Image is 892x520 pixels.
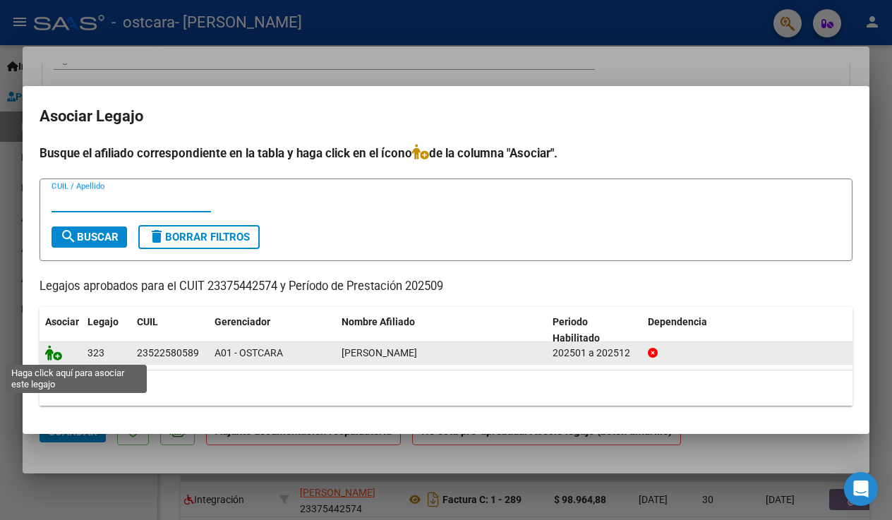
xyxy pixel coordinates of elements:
datatable-header-cell: Periodo Habilitado [547,307,642,353]
datatable-header-cell: CUIL [131,307,209,353]
span: Periodo Habilitado [553,316,600,344]
datatable-header-cell: Nombre Afiliado [336,307,547,353]
span: Asociar [45,316,79,327]
span: Borrar Filtros [148,231,250,243]
datatable-header-cell: Gerenciador [209,307,336,353]
button: Borrar Filtros [138,225,260,249]
span: CUIL [137,316,158,327]
span: A01 - OSTCARA [215,347,283,358]
datatable-header-cell: Asociar [40,307,82,353]
mat-icon: delete [148,228,165,245]
mat-icon: search [60,228,77,245]
datatable-header-cell: Legajo [82,307,131,353]
h2: Asociar Legajo [40,103,852,130]
div: 23522580589 [137,345,199,361]
p: Legajos aprobados para el CUIT 23375442574 y Período de Prestación 202509 [40,278,852,296]
div: Open Intercom Messenger [844,472,878,506]
span: Nombre Afiliado [342,316,415,327]
span: 323 [88,347,104,358]
span: Dependencia [648,316,707,327]
div: 1 registros [40,370,852,406]
span: Buscar [60,231,119,243]
span: MONTERO GIOVANNI ALFREDO [342,347,417,358]
button: Buscar [52,226,127,248]
div: 202501 a 202512 [553,345,637,361]
span: Gerenciador [215,316,270,327]
datatable-header-cell: Dependencia [642,307,853,353]
h4: Busque el afiliado correspondiente en la tabla y haga click en el ícono de la columna "Asociar". [40,144,852,162]
span: Legajo [88,316,119,327]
